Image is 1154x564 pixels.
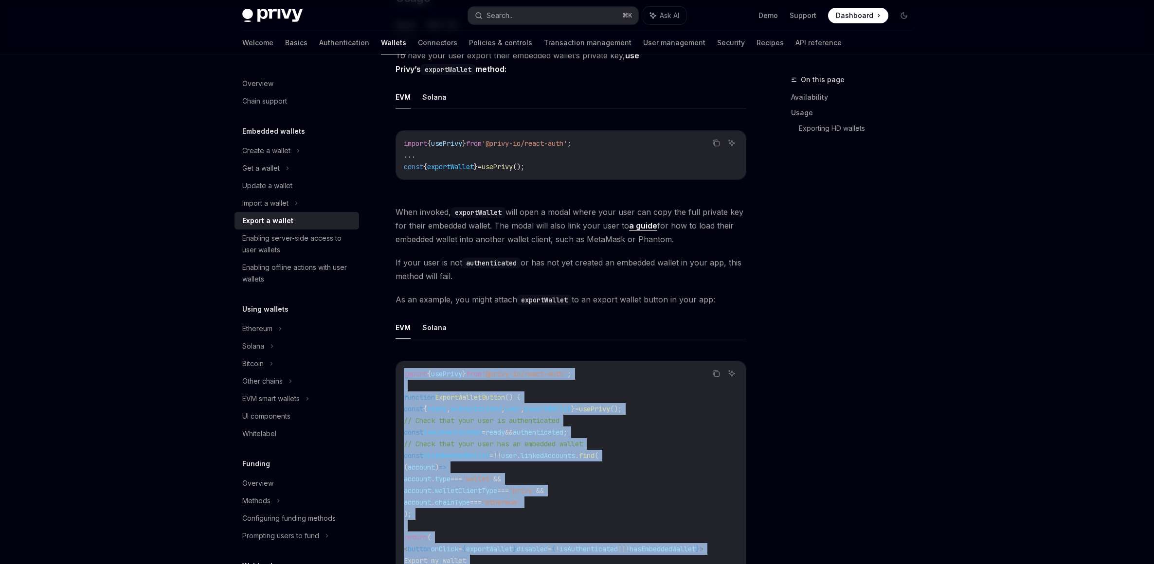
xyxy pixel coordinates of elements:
a: Enabling offline actions with user wallets [234,259,359,288]
h5: Funding [242,458,270,470]
span: . [575,451,579,460]
span: , [447,405,451,413]
span: On this page [801,74,845,86]
span: button [408,545,431,553]
div: Export a wallet [242,215,293,227]
span: . [431,498,435,507]
span: && [505,428,513,437]
span: ; [567,139,571,148]
span: import [404,139,427,148]
span: (); [610,405,622,413]
span: ( [404,463,408,472]
button: Ask AI [725,137,738,149]
span: (); [513,162,524,171]
span: exportWallet [524,405,571,413]
span: === [470,498,482,507]
a: Basics [285,31,307,54]
span: return [404,533,427,542]
span: 'privy' [509,486,536,495]
span: const [404,428,423,437]
div: UI components [242,410,290,422]
span: 'ethereum' [482,498,521,507]
span: user [501,451,517,460]
a: Whitelabel [234,425,359,442]
span: ); [404,510,412,518]
span: = [548,545,552,553]
span: ; [567,370,571,378]
a: Overview [234,475,359,492]
div: Update a wallet [242,180,292,192]
span: exportWallet [427,162,474,171]
span: When invoked, will open a modal where your user can copy the full private key for their embedded ... [396,205,746,246]
span: { [423,162,427,171]
span: { [423,405,427,413]
div: Overview [242,477,273,489]
span: ; [563,428,567,437]
span: // Check that your user is authenticated [404,416,559,425]
span: '@privy-io/react-auth' [482,139,567,148]
a: Welcome [242,31,273,54]
span: from [466,370,482,378]
span: !! [493,451,501,460]
a: Export a wallet [234,212,359,229]
div: Get a wallet [242,162,280,174]
a: Overview [234,75,359,92]
span: disabled [517,545,548,553]
span: && [536,486,544,495]
h5: Using wallets [242,303,288,315]
span: isAuthenticated [423,428,482,437]
button: Ask AI [643,7,686,24]
a: Demo [758,11,778,20]
div: Configuring funding methods [242,512,336,524]
span: exportWallet [466,545,513,553]
a: Availability [791,89,920,105]
div: Import a wallet [242,197,288,209]
span: = [575,405,579,413]
span: { [427,370,431,378]
span: 'wallet' [462,475,493,483]
button: Copy the contents from the code block [710,367,722,380]
div: EVM smart wallets [242,393,300,405]
div: Chain support [242,95,287,107]
a: Dashboard [828,8,888,23]
span: user [505,405,521,413]
span: authenticated [451,405,501,413]
span: = [489,451,493,460]
button: Solana [422,86,447,108]
span: account [404,486,431,495]
a: API reference [795,31,842,54]
span: usePrivy [579,405,610,413]
span: || [618,545,626,553]
span: ( [427,533,431,542]
div: Other chains [242,375,283,387]
a: Chain support [234,92,359,110]
span: } [462,370,466,378]
div: Ethereum [242,323,272,335]
span: chainType [435,498,470,507]
span: const [404,162,423,171]
a: User management [643,31,705,54]
div: Overview [242,78,273,89]
span: = [482,428,486,437]
a: Usage [791,105,920,121]
span: ! [556,545,559,553]
span: Dashboard [836,11,873,20]
a: Security [717,31,745,54]
a: Recipes [757,31,784,54]
span: , [521,405,524,413]
a: UI components [234,407,359,425]
span: } [474,162,478,171]
span: ready [486,428,505,437]
span: ( [595,451,598,460]
span: account [404,475,431,483]
span: usePrivy [431,370,462,378]
span: function [404,393,435,402]
span: . [517,451,521,460]
button: Search...⌘K [468,7,638,24]
div: Enabling server-side access to user wallets [242,232,353,256]
span: } [696,545,700,553]
div: Search... [487,10,514,21]
a: Policies & controls [469,31,532,54]
a: Support [790,11,816,20]
button: EVM [396,316,411,339]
